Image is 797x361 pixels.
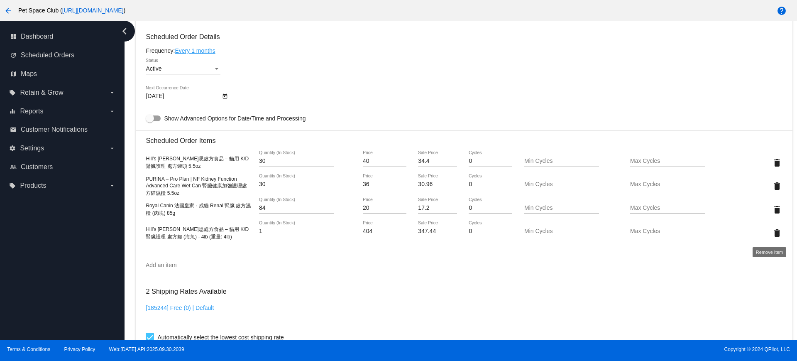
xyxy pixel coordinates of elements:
[469,181,512,188] input: Cycles
[146,156,249,169] span: Hill’s [PERSON_NAME]思處方食品 – 貓用 K/D 腎臟護理 處方罐頭 5.5oz
[146,93,220,100] input: Next Occurrence Date
[21,70,37,78] span: Maps
[18,7,125,14] span: Pet Space Club ( )
[524,228,599,235] input: Min Cycles
[21,33,53,40] span: Dashboard
[62,7,124,14] a: [URL][DOMAIN_NAME]
[21,52,74,59] span: Scheduled Orders
[20,89,63,96] span: Retain & Grow
[10,52,17,59] i: update
[157,332,284,342] span: Automatically select the lowest cost shipping rate
[259,205,334,211] input: Quantity (In Stock)
[363,181,406,188] input: Price
[146,305,214,311] a: [185244] Free (0) | Default
[9,89,16,96] i: local_offer
[259,228,334,235] input: Quantity (In Stock)
[469,205,512,211] input: Cycles
[164,114,306,123] span: Show Advanced Options for Date/Time and Processing
[146,226,249,240] span: Hill’s [PERSON_NAME]思處方食品 – 貓用 K/D 腎臟護理 處方糧 (海魚) - 4lb (重量: 4lb)
[10,67,115,81] a: map Maps
[146,262,782,269] input: Add an item
[10,71,17,77] i: map
[10,160,115,174] a: people_outline Customers
[146,47,782,54] div: Frequency:
[7,346,50,352] a: Terms & Conditions
[10,164,17,170] i: people_outline
[418,181,457,188] input: Sale Price
[10,30,115,43] a: dashboard Dashboard
[418,205,457,211] input: Sale Price
[109,346,184,352] a: Web:[DATE] API:2025.09.30.2039
[20,182,46,189] span: Products
[524,158,599,165] input: Min Cycles
[772,181,782,191] mat-icon: delete
[64,346,95,352] a: Privacy Policy
[146,66,220,72] mat-select: Status
[175,47,215,54] a: Every 1 months
[10,33,17,40] i: dashboard
[109,145,115,152] i: arrow_drop_down
[220,91,229,100] button: Open calendar
[524,181,599,188] input: Min Cycles
[9,145,16,152] i: settings
[9,108,16,115] i: equalizer
[363,228,406,235] input: Price
[630,228,705,235] input: Max Cycles
[146,203,251,216] span: Royal Canin 法國皇家 - 成貓 Renal 腎臟 處方濕糧 (肉塊) 85g
[9,182,16,189] i: local_offer
[118,25,131,38] i: chevron_left
[772,228,782,238] mat-icon: delete
[418,228,457,235] input: Sale Price
[469,228,512,235] input: Cycles
[259,158,334,165] input: Quantity (In Stock)
[146,33,782,41] h3: Scheduled Order Details
[109,89,115,96] i: arrow_drop_down
[630,181,705,188] input: Max Cycles
[10,123,115,136] a: email Customer Notifications
[20,145,44,152] span: Settings
[772,205,782,215] mat-icon: delete
[3,6,13,16] mat-icon: arrow_back
[630,158,705,165] input: Max Cycles
[777,6,787,16] mat-icon: help
[406,346,790,352] span: Copyright © 2024 QPilot, LLC
[21,126,88,133] span: Customer Notifications
[259,181,334,188] input: Quantity (In Stock)
[109,182,115,189] i: arrow_drop_down
[772,158,782,168] mat-icon: delete
[20,108,43,115] span: Reports
[21,163,53,171] span: Customers
[469,158,512,165] input: Cycles
[146,282,226,300] h3: 2 Shipping Rates Available
[363,158,406,165] input: Price
[10,126,17,133] i: email
[146,65,161,72] span: Active
[363,205,406,211] input: Price
[146,176,247,196] span: PURINA – Pro Plan | NF Kidney Function Advanced Care Wet Can 腎臟健康加強護理處方貓濕糧 5.5oz
[146,130,782,145] h3: Scheduled Order Items
[10,49,115,62] a: update Scheduled Orders
[630,205,705,211] input: Max Cycles
[418,158,457,165] input: Sale Price
[109,108,115,115] i: arrow_drop_down
[524,205,599,211] input: Min Cycles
